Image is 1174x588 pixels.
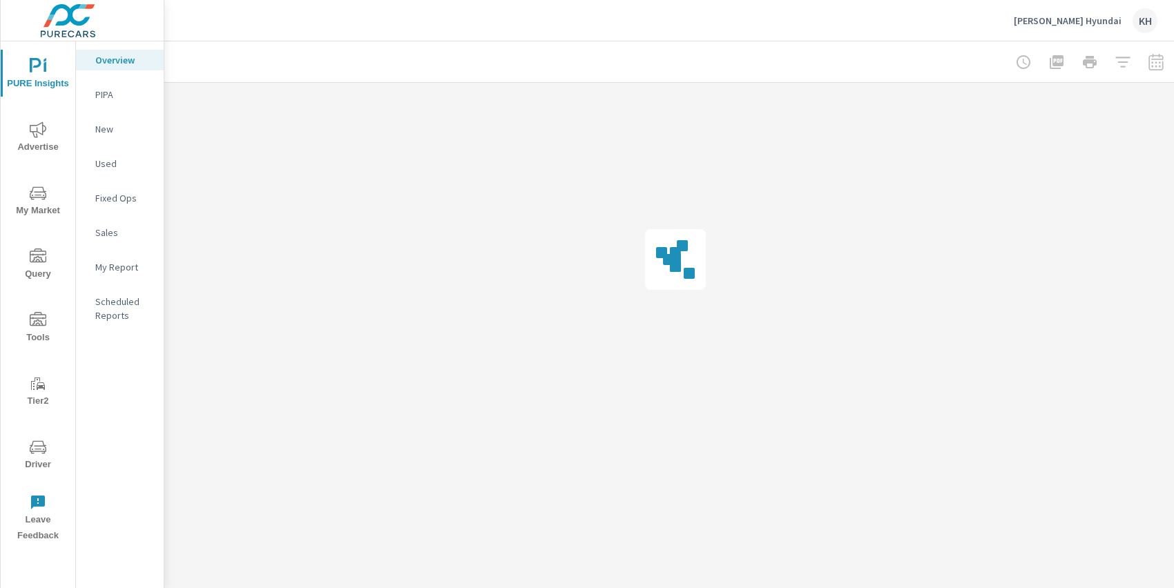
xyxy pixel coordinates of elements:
div: Fixed Ops [76,188,164,208]
div: KH [1133,8,1157,33]
div: Overview [76,50,164,70]
div: Used [76,153,164,174]
div: New [76,119,164,139]
span: Leave Feedback [5,494,71,544]
p: Overview [95,53,153,67]
div: Sales [76,222,164,243]
div: nav menu [1,41,75,549]
p: PIPA [95,88,153,101]
span: My Market [5,185,71,219]
p: Fixed Ops [95,191,153,205]
div: PIPA [76,84,164,105]
span: Tools [5,312,71,346]
p: [PERSON_NAME] Hyundai [1014,14,1122,27]
p: New [95,122,153,136]
span: Query [5,248,71,282]
p: Used [95,157,153,170]
p: My Report [95,260,153,274]
div: My Report [76,257,164,277]
p: Scheduled Reports [95,295,153,322]
span: Advertise [5,121,71,155]
div: Scheduled Reports [76,291,164,326]
p: Sales [95,226,153,239]
span: Driver [5,439,71,473]
span: PURE Insights [5,58,71,92]
span: Tier2 [5,375,71,409]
